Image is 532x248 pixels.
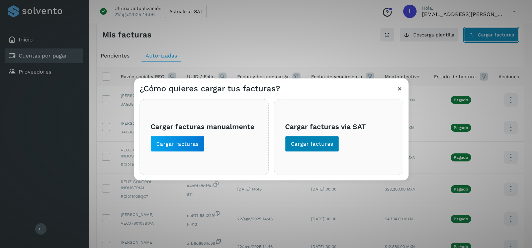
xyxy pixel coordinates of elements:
[156,140,199,148] span: Cargar facturas
[285,136,339,152] button: Cargar facturas
[151,122,258,130] h3: Cargar facturas manualmente
[140,84,280,94] h3: ¿Cómo quieres cargar tus facturas?
[285,122,392,130] h3: Cargar facturas vía SAT
[291,140,333,148] span: Cargar facturas
[151,136,204,152] button: Cargar facturas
